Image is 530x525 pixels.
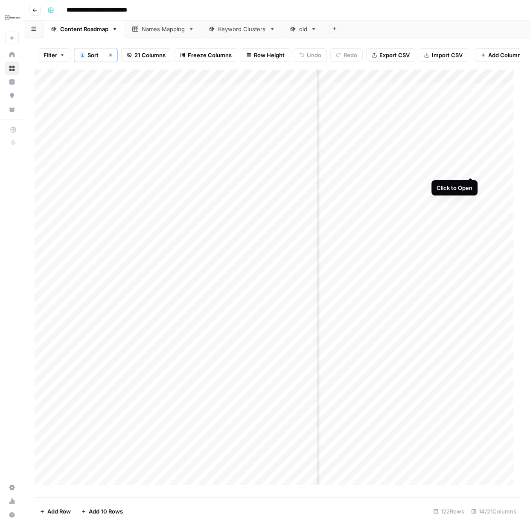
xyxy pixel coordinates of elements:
[142,25,185,33] div: Names Mapping
[87,51,99,59] span: Sort
[330,48,363,62] button: Redo
[299,25,307,33] div: old
[5,7,19,28] button: Workspace: FYidoctors
[80,52,85,58] div: 1
[5,61,19,75] a: Browse
[47,507,71,516] span: Add Row
[5,75,19,89] a: Insights
[475,48,527,62] button: Add Column
[24,14,42,20] div: v 4.0.25
[86,50,93,56] img: tab_keywords_by_traffic_grey.svg
[5,494,19,508] a: Usage
[81,52,84,58] span: 1
[14,22,20,29] img: website_grey.svg
[5,89,19,102] a: Opportunities
[76,505,128,518] button: Add 10 Rows
[241,48,290,62] button: Row Height
[344,51,357,59] span: Redo
[437,184,472,192] div: Click to Open
[34,50,76,56] div: Domain Overview
[218,25,266,33] div: Keyword Clusters
[5,10,20,25] img: FYidoctors Logo
[468,505,520,518] div: 14/21 Columns
[44,20,125,38] a: Content Roadmap
[5,102,19,116] a: Your Data
[38,48,70,62] button: Filter
[44,51,57,59] span: Filter
[60,25,108,33] div: Content Roadmap
[307,51,321,59] span: Undo
[5,48,19,61] a: Home
[25,50,32,56] img: tab_domain_overview_orange.svg
[5,481,19,494] a: Settings
[294,48,327,62] button: Undo
[96,50,141,56] div: Keywords by Traffic
[89,507,123,516] span: Add 10 Rows
[488,51,521,59] span: Add Column
[254,51,285,59] span: Row Height
[379,51,410,59] span: Export CSV
[14,14,20,20] img: logo_orange.svg
[366,48,415,62] button: Export CSV
[419,48,468,62] button: Import CSV
[282,20,324,38] a: old
[35,505,76,518] button: Add Row
[74,48,104,62] button: 1Sort
[134,51,166,59] span: 21 Columns
[175,48,237,62] button: Freeze Columns
[121,48,171,62] button: 21 Columns
[22,22,94,29] div: Domain: [DOMAIN_NAME]
[430,505,468,518] div: 122 Rows
[432,51,463,59] span: Import CSV
[125,20,201,38] a: Names Mapping
[5,508,19,522] button: Help + Support
[188,51,232,59] span: Freeze Columns
[201,20,282,38] a: Keyword Clusters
